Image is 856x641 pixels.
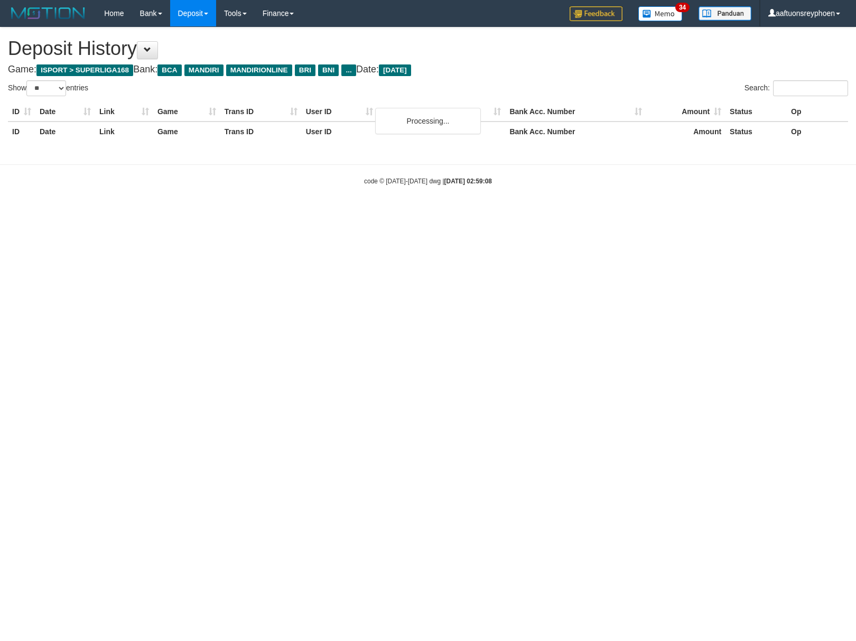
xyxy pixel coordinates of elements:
[95,122,153,141] th: Link
[35,122,95,141] th: Date
[318,64,339,76] span: BNI
[375,108,481,134] div: Processing...
[36,64,133,76] span: ISPORT > SUPERLIGA168
[226,64,292,76] span: MANDIRIONLINE
[95,102,153,122] th: Link
[8,102,35,122] th: ID
[787,122,848,141] th: Op
[8,122,35,141] th: ID
[570,6,622,21] img: Feedback.jpg
[153,122,220,141] th: Game
[379,64,411,76] span: [DATE]
[302,102,377,122] th: User ID
[153,102,220,122] th: Game
[675,3,690,12] span: 34
[725,122,787,141] th: Status
[8,80,88,96] label: Show entries
[157,64,181,76] span: BCA
[26,80,66,96] select: Showentries
[377,102,506,122] th: Bank Acc. Name
[8,5,88,21] img: MOTION_logo.png
[184,64,224,76] span: MANDIRI
[8,38,848,59] h1: Deposit History
[787,102,848,122] th: Op
[646,122,725,141] th: Amount
[505,122,646,141] th: Bank Acc. Number
[295,64,315,76] span: BRI
[505,102,646,122] th: Bank Acc. Number
[646,102,725,122] th: Amount
[220,102,302,122] th: Trans ID
[341,64,356,76] span: ...
[364,178,492,185] small: code © [DATE]-[DATE] dwg |
[220,122,302,141] th: Trans ID
[773,80,848,96] input: Search:
[638,6,683,21] img: Button%20Memo.svg
[35,102,95,122] th: Date
[8,64,848,75] h4: Game: Bank: Date:
[725,102,787,122] th: Status
[745,80,848,96] label: Search:
[699,6,751,21] img: panduan.png
[302,122,377,141] th: User ID
[444,178,492,185] strong: [DATE] 02:59:08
